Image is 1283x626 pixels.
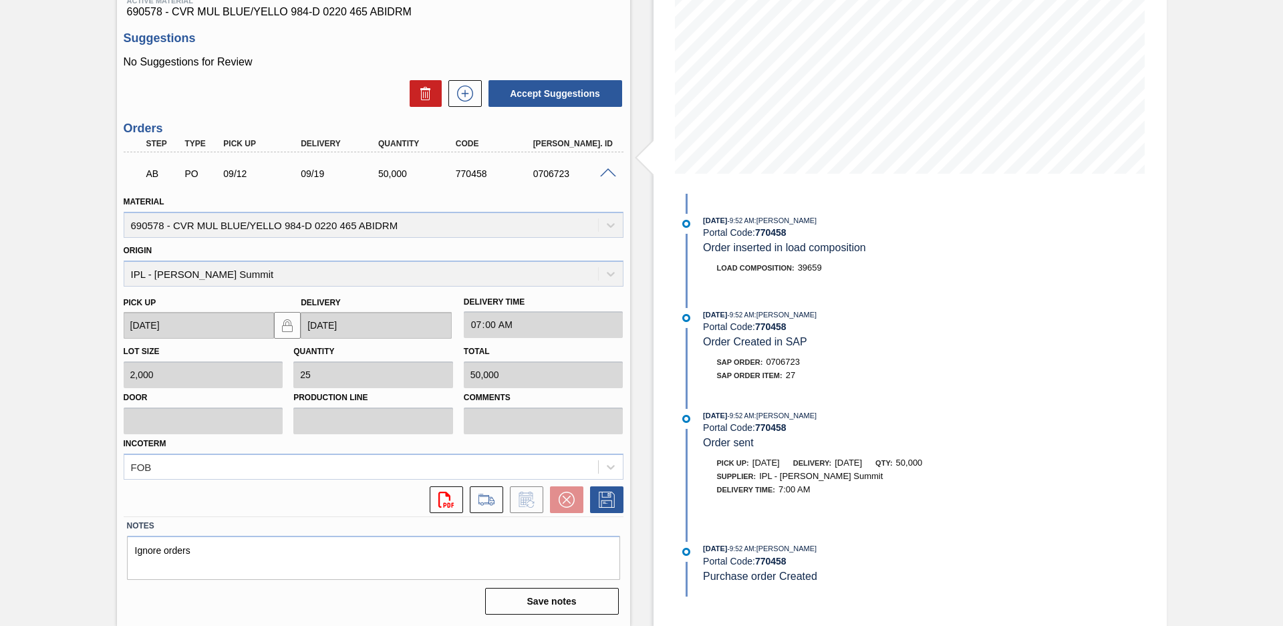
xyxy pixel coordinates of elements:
[717,264,795,272] span: Load Composition :
[124,298,156,307] label: Pick up
[703,412,727,420] span: [DATE]
[543,486,583,513] div: Cancel Order
[703,571,817,582] span: Purchase order Created
[279,317,295,333] img: locked
[464,388,623,408] label: Comments
[703,321,1020,332] div: Portal Code:
[786,370,795,380] span: 27
[530,168,617,179] div: 0706723
[793,459,831,467] span: Delivery:
[755,321,787,332] strong: 770458
[755,556,787,567] strong: 770458
[530,139,617,148] div: [PERSON_NAME]. ID
[728,217,754,224] span: - 9:52 AM
[754,311,817,319] span: : [PERSON_NAME]
[875,459,892,467] span: Qty:
[464,293,623,312] label: Delivery Time
[375,168,462,179] div: 50,000
[485,588,619,615] button: Save notes
[124,197,164,206] label: Material
[682,415,690,423] img: atual
[423,486,463,513] div: Open PDF file
[682,548,690,556] img: atual
[124,122,623,136] h3: Orders
[703,227,1020,238] div: Portal Code:
[297,139,384,148] div: Delivery
[728,412,754,420] span: - 9:52 AM
[464,347,490,356] label: Total
[124,246,152,255] label: Origin
[703,422,1020,433] div: Portal Code:
[703,556,1020,567] div: Portal Code:
[896,458,923,468] span: 50,000
[766,357,800,367] span: 0706723
[717,486,775,494] span: Delivery Time :
[835,458,862,468] span: [DATE]
[403,80,442,107] div: Delete Suggestions
[274,312,301,339] button: locked
[293,347,334,356] label: Quantity
[754,544,817,553] span: : [PERSON_NAME]
[127,536,620,580] textarea: Ignore orders
[778,484,811,494] span: 7:00 AM
[755,422,787,433] strong: 770458
[682,220,690,228] img: atual
[124,388,283,408] label: Door
[131,461,152,472] div: FOB
[752,458,780,468] span: [DATE]
[442,80,482,107] div: New suggestion
[703,216,727,224] span: [DATE]
[717,459,749,467] span: Pick up:
[127,6,620,18] span: 690578 - CVR MUL BLUE/YELLO 984-D 0220 465 ABIDRM
[301,298,341,307] label: Delivery
[181,168,221,179] div: Purchase order
[452,139,539,148] div: Code
[220,168,307,179] div: 09/12/2025
[754,412,817,420] span: : [PERSON_NAME]
[181,139,221,148] div: Type
[124,56,623,68] p: No Suggestions for Review
[293,388,453,408] label: Production Line
[124,347,160,356] label: Lot size
[375,139,462,148] div: Quantity
[488,80,622,107] button: Accept Suggestions
[463,486,503,513] div: Go to Load Composition
[754,216,817,224] span: : [PERSON_NAME]
[124,312,275,339] input: mm/dd/yyyy
[143,139,183,148] div: Step
[682,314,690,322] img: atual
[301,312,452,339] input: mm/dd/yyyy
[146,168,180,179] p: AB
[127,516,620,536] label: Notes
[755,227,787,238] strong: 770458
[124,31,623,45] h3: Suggestions
[220,139,307,148] div: Pick up
[717,371,782,379] span: SAP Order Item:
[759,471,883,481] span: IPL - [PERSON_NAME] Summit
[297,168,384,179] div: 09/19/2025
[703,311,727,319] span: [DATE]
[583,486,623,513] div: Save Order
[728,311,754,319] span: - 9:52 AM
[703,336,807,347] span: Order Created in SAP
[703,544,727,553] span: [DATE]
[452,168,539,179] div: 770458
[717,358,763,366] span: SAP Order:
[143,159,183,188] div: Awaiting Pick Up
[503,486,543,513] div: Inform order change
[717,472,756,480] span: Supplier:
[482,79,623,108] div: Accept Suggestions
[728,545,754,553] span: - 9:52 AM
[124,439,166,448] label: Incoterm
[798,263,822,273] span: 39659
[703,437,754,448] span: Order sent
[703,242,866,253] span: Order inserted in load composition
